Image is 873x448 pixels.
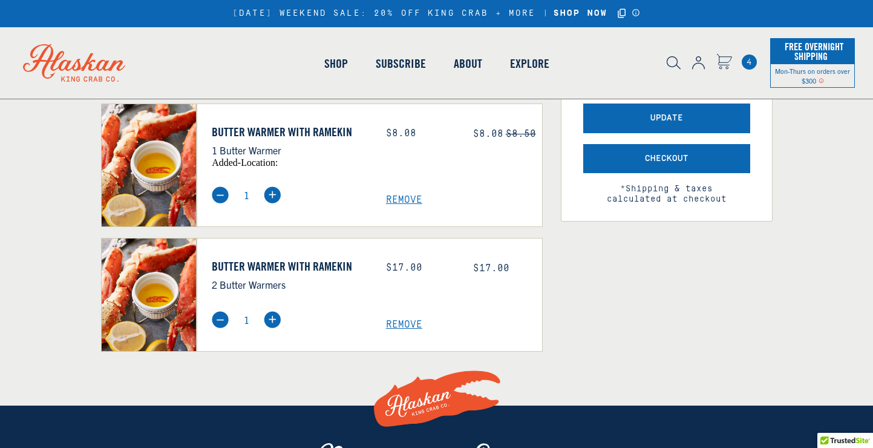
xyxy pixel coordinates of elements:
img: Alaskan King Crab Co. Logo [370,357,503,442]
p: 1 Butter Warmer [212,142,368,158]
span: $17.00 [473,263,509,274]
img: minus [212,311,229,328]
span: Mon-Thurs on orders over $300 [775,67,850,85]
img: plus [264,186,281,203]
button: Checkout [583,144,750,174]
span: *Shipping & taxes calculated at checkout [583,173,750,205]
img: search [667,56,681,70]
strong: SHOP NOW [554,8,607,18]
a: SHOP NOW [549,8,612,19]
a: Cart [742,54,757,70]
span: added-location: [212,157,278,168]
img: plus [264,311,281,328]
div: $17.00 [386,262,455,274]
a: Shop [310,29,362,98]
button: Update [583,104,750,133]
a: Announcement Bar Modal [632,8,641,17]
a: Butter Warmer with Ramekin [212,259,368,274]
div: $8.08 [386,128,455,139]
span: Update [650,113,683,124]
div: [DATE] WEEKEND SALE: 20% OFF KING CRAB + MORE | [232,7,641,21]
img: minus [212,186,229,203]
a: Subscribe [362,29,440,98]
span: Shipping Notice Icon [819,76,824,85]
span: 4 [742,54,757,70]
a: Explore [496,29,563,98]
span: Free Overnight Shipping [782,38,843,65]
img: account [692,56,705,70]
img: Butter Warmer with Ramekin - 1 Butter Warmer [102,104,197,226]
img: Butter Warmer with Ramekin - 2 Butter Warmers [102,239,197,351]
p: 2 Butter Warmers [212,277,368,292]
span: Checkout [645,154,688,164]
a: About [440,29,496,98]
span: $8.08 [473,128,503,139]
a: Remove [386,319,542,331]
a: Butter Warmer with Ramekin [212,125,368,139]
a: Cart [716,54,732,71]
img: Alaskan King Crab Co. logo [6,27,142,99]
s: $8.50 [506,128,536,139]
a: Remove [386,194,542,206]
